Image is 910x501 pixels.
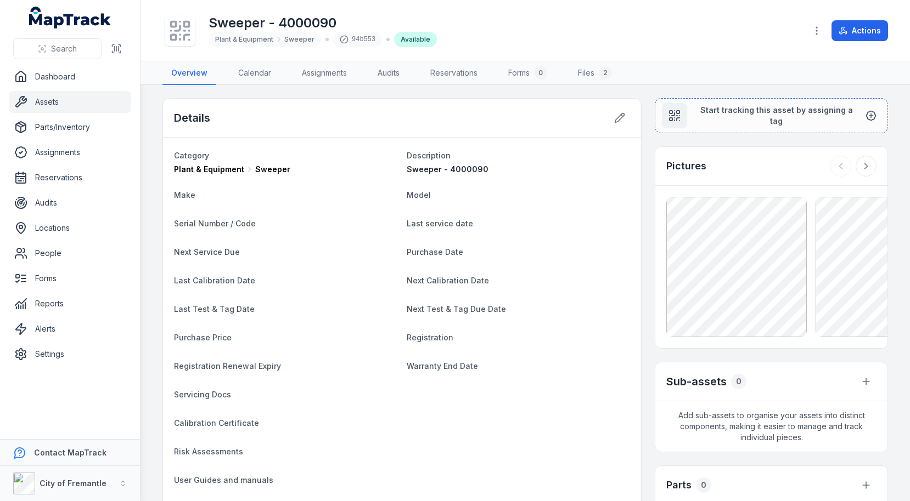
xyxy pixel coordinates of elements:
[407,304,506,314] span: Next Test & Tag Due Date
[13,38,102,59] button: Search
[255,164,290,175] span: Sweeper
[666,477,692,493] h3: Parts
[174,276,255,285] span: Last Calibration Date
[696,477,711,493] div: 0
[407,276,489,285] span: Next Calibration Date
[9,217,131,239] a: Locations
[9,293,131,315] a: Reports
[174,475,273,485] span: User Guides and manuals
[284,35,314,44] span: Sweeper
[599,66,612,79] div: 2
[407,361,478,371] span: Warranty End Date
[499,62,556,85] a: Forms0
[174,219,256,228] span: Serial Number / Code
[731,374,746,389] div: 0
[407,247,463,257] span: Purchase Date
[9,141,131,163] a: Assignments
[174,247,240,257] span: Next Service Due
[394,32,437,47] div: Available
[174,390,231,399] span: Servicing Docs
[174,361,281,371] span: Registration Renewal Expiry
[666,158,706,174] h3: Pictures
[655,98,888,133] button: Start tracking this asset by assigning a tag
[293,62,356,85] a: Assignments
[9,116,131,138] a: Parts/Inventory
[369,62,408,85] a: Audits
[696,105,857,127] span: Start tracking this asset by assigning a tag
[407,164,488,174] span: Sweeper - 4000090
[174,418,259,428] span: Calibration Certificate
[174,447,243,456] span: Risk Assessments
[407,219,473,228] span: Last service date
[162,62,216,85] a: Overview
[174,110,210,126] h2: Details
[569,62,621,85] a: Files2
[9,66,131,88] a: Dashboard
[666,374,727,389] h2: Sub-assets
[9,242,131,264] a: People
[333,32,382,47] div: 94b553
[9,343,131,365] a: Settings
[174,190,195,200] span: Make
[9,318,131,340] a: Alerts
[422,62,486,85] a: Reservations
[9,192,131,214] a: Audits
[407,190,431,200] span: Model
[9,167,131,189] a: Reservations
[209,14,437,32] h1: Sweeper - 4000090
[407,151,451,160] span: Description
[534,66,547,79] div: 0
[174,151,209,160] span: Category
[29,7,111,29] a: MapTrack
[174,333,232,342] span: Purchase Price
[174,164,244,175] span: Plant & Equipment
[832,20,888,41] button: Actions
[34,448,106,457] strong: Contact MapTrack
[229,62,280,85] a: Calendar
[51,43,77,54] span: Search
[40,479,106,488] strong: City of Fremantle
[407,333,453,342] span: Registration
[655,401,887,452] span: Add sub-assets to organise your assets into distinct components, making it easier to manage and t...
[9,267,131,289] a: Forms
[9,91,131,113] a: Assets
[174,304,255,314] span: Last Test & Tag Date
[215,35,273,44] span: Plant & Equipment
